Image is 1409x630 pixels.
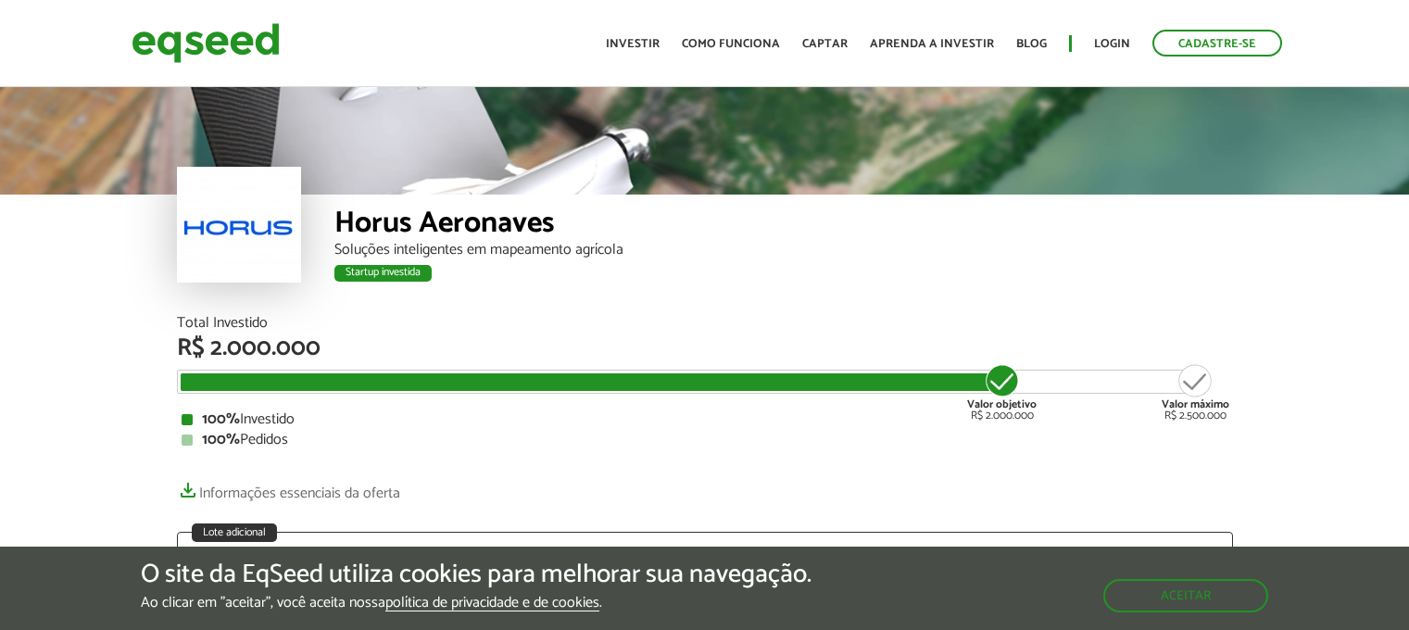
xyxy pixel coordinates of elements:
img: EqSeed [132,19,280,68]
strong: 100% [202,407,240,432]
div: Pedidos [182,433,1228,447]
strong: 100% [202,427,240,452]
div: Soluções inteligentes em mapeamento agrícola [334,243,1233,258]
strong: Valor máximo [1162,396,1229,413]
a: Blog [1016,38,1047,50]
a: Como funciona [682,38,780,50]
div: R$ 2.000.000 [967,362,1037,422]
a: Investir [606,38,660,50]
button: Aceitar [1103,579,1268,612]
div: R$ 2.500.000 [1162,362,1229,422]
p: Ao clicar em "aceitar", você aceita nossa . [141,594,811,611]
div: Total Investido [177,316,1233,331]
a: Aprenda a investir [870,38,994,50]
div: R$ 2.000.000 [177,336,1233,360]
div: Investido [182,412,1228,427]
div: Horus Aeronaves [334,208,1233,243]
a: política de privacidade e de cookies [385,596,599,611]
strong: Valor objetivo [967,396,1037,413]
a: Informações essenciais da oferta [177,475,400,501]
h5: O site da EqSeed utiliza cookies para melhorar sua navegação. [141,561,811,589]
a: Cadastre-se [1152,30,1282,57]
a: Captar [802,38,848,50]
a: Login [1094,38,1130,50]
div: Lote adicional [192,523,277,542]
div: Startup investida [334,265,432,282]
